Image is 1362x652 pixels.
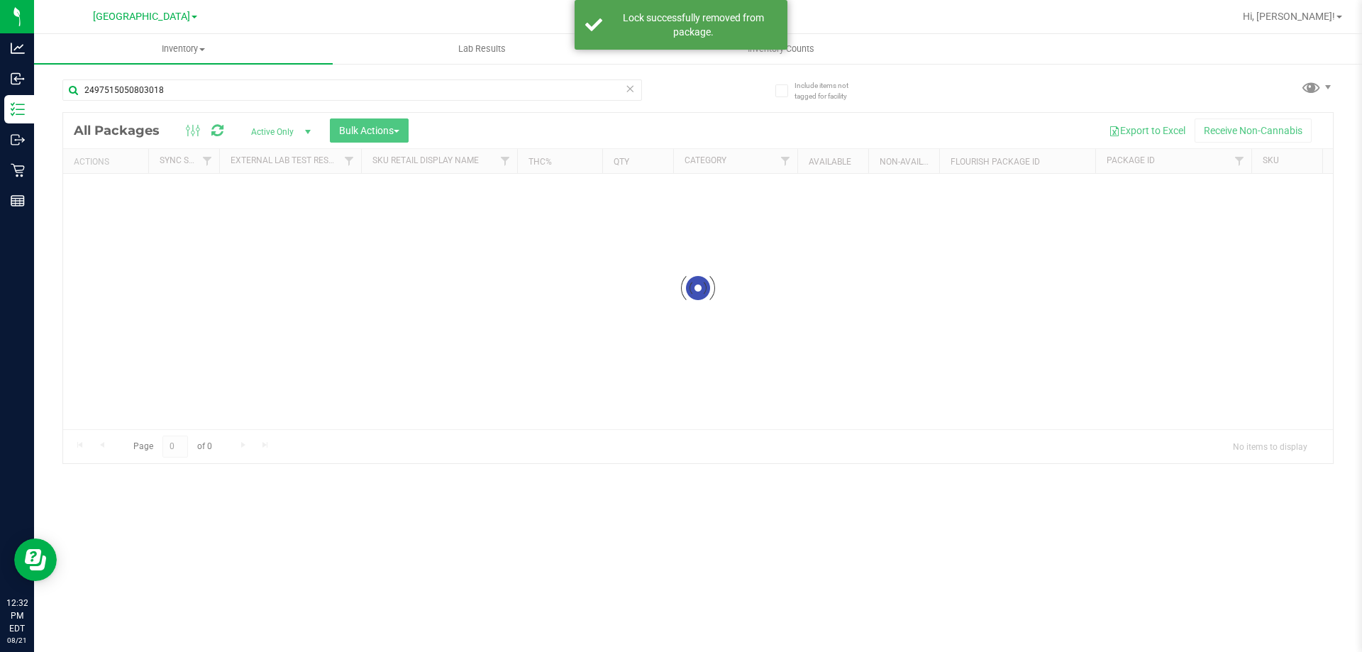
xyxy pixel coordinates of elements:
[62,79,642,101] input: Search Package ID, Item Name, SKU, Lot or Part Number...
[6,597,28,635] p: 12:32 PM EDT
[6,635,28,646] p: 08/21
[14,538,57,581] iframe: Resource center
[439,43,525,55] span: Lab Results
[794,80,865,101] span: Include items not tagged for facility
[34,43,333,55] span: Inventory
[11,41,25,55] inline-svg: Analytics
[11,72,25,86] inline-svg: Inbound
[34,34,333,64] a: Inventory
[11,102,25,116] inline-svg: Inventory
[11,194,25,208] inline-svg: Reports
[11,133,25,147] inline-svg: Outbound
[1243,11,1335,22] span: Hi, [PERSON_NAME]!
[333,34,631,64] a: Lab Results
[625,79,635,98] span: Clear
[93,11,190,23] span: [GEOGRAPHIC_DATA]
[610,11,777,39] div: Lock successfully removed from package.
[11,163,25,177] inline-svg: Retail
